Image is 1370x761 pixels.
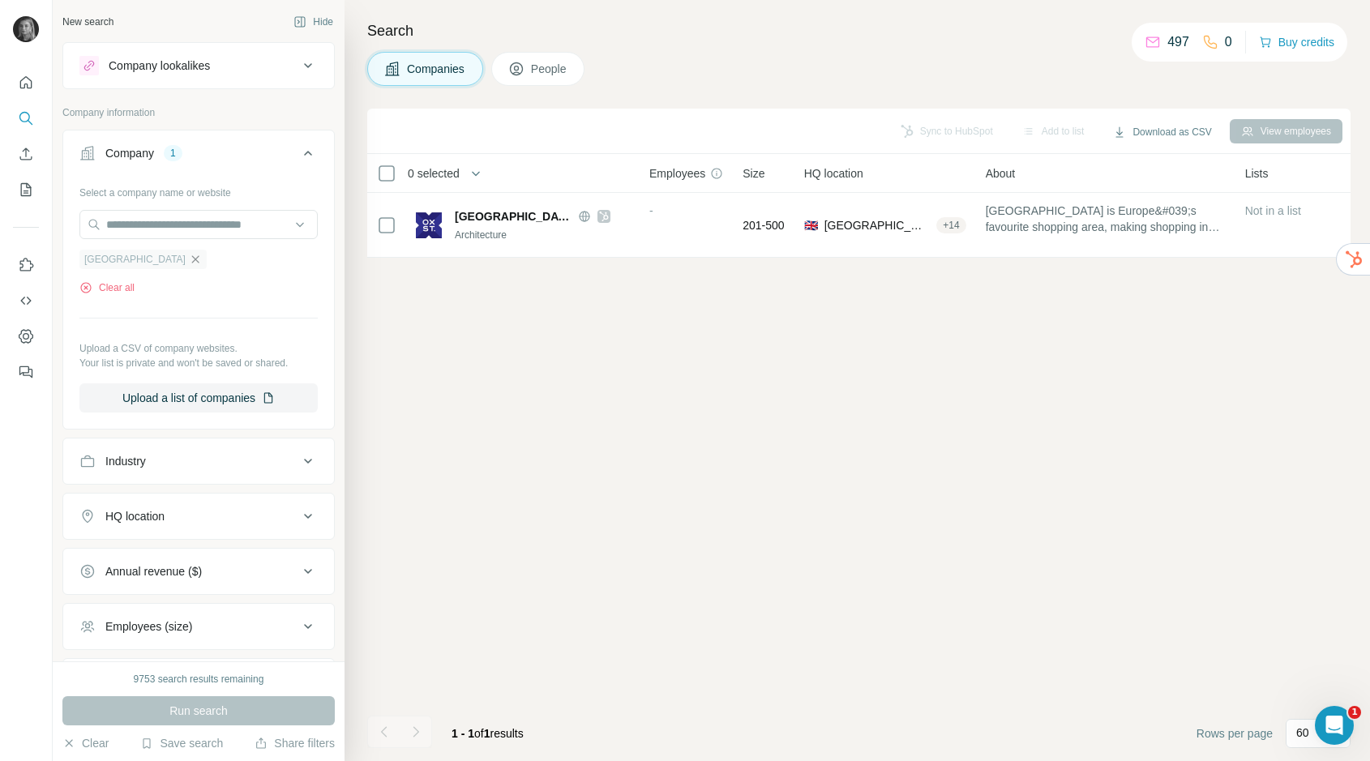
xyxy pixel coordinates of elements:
span: [GEOGRAPHIC_DATA], [GEOGRAPHIC_DATA]|Eastern|[GEOGRAPHIC_DATA] ([GEOGRAPHIC_DATA])|[GEOGRAPHIC_DATA] [824,217,931,233]
img: Logo of Oxford Street [416,212,442,238]
iframe: Intercom live chat [1315,706,1354,745]
span: 1 - 1 [452,727,474,740]
button: Search [13,104,39,133]
button: Company lookalikes [63,46,334,85]
span: Lists [1245,165,1269,182]
div: HQ location [105,508,165,524]
span: People [531,61,568,77]
button: Hide [282,10,345,34]
span: HQ location [804,165,863,182]
button: Upload a list of companies [79,383,318,413]
div: Company lookalikes [109,58,210,74]
span: - [649,204,653,217]
button: Employees (size) [63,607,334,646]
span: Size [743,165,764,182]
button: Feedback [13,357,39,387]
button: Annual revenue ($) [63,552,334,591]
button: Quick start [13,68,39,97]
img: Avatar [13,16,39,42]
button: Download as CSV [1102,120,1222,144]
button: Company1 [63,134,334,179]
button: Save search [140,735,223,751]
span: Not in a list [1245,204,1301,217]
div: Annual revenue ($) [105,563,202,579]
div: Employees (size) [105,618,192,635]
span: 1 [484,727,490,740]
button: Clear all [79,280,135,295]
span: [GEOGRAPHIC_DATA] is Europe&#039;s favourite shopping area, making shopping in [GEOGRAPHIC_DATA] ... [986,203,1226,235]
div: 9753 search results remaining [134,672,264,686]
button: Enrich CSV [13,139,39,169]
button: Industry [63,442,334,481]
button: Use Surfe on LinkedIn [13,250,39,280]
div: Industry [105,453,146,469]
span: Employees [649,165,705,182]
span: Companies [407,61,466,77]
span: 0 selected [408,165,460,182]
button: My lists [13,175,39,204]
p: 497 [1167,32,1189,52]
button: Clear [62,735,109,751]
div: Select a company name or website [79,179,318,200]
span: 🇬🇧 [804,217,818,233]
span: 201-500 [743,217,784,233]
p: 0 [1225,32,1232,52]
span: [GEOGRAPHIC_DATA] [455,208,570,224]
span: 1 [1348,706,1361,719]
p: Upload a CSV of company websites. [79,341,318,356]
button: Use Surfe API [13,286,39,315]
div: Company [105,145,154,161]
div: Architecture [455,228,630,242]
p: 60 [1296,725,1309,741]
p: Your list is private and won't be saved or shared. [79,356,318,370]
span: Rows per page [1197,725,1273,742]
span: [GEOGRAPHIC_DATA] [84,252,186,267]
span: results [452,727,524,740]
button: Share filters [255,735,335,751]
span: of [474,727,484,740]
button: Buy credits [1259,31,1334,53]
div: + 14 [936,218,965,233]
span: About [986,165,1016,182]
div: 1 [164,146,182,160]
p: Company information [62,105,335,120]
button: HQ location [63,497,334,536]
h4: Search [367,19,1351,42]
div: New search [62,15,113,29]
button: Dashboard [13,322,39,351]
